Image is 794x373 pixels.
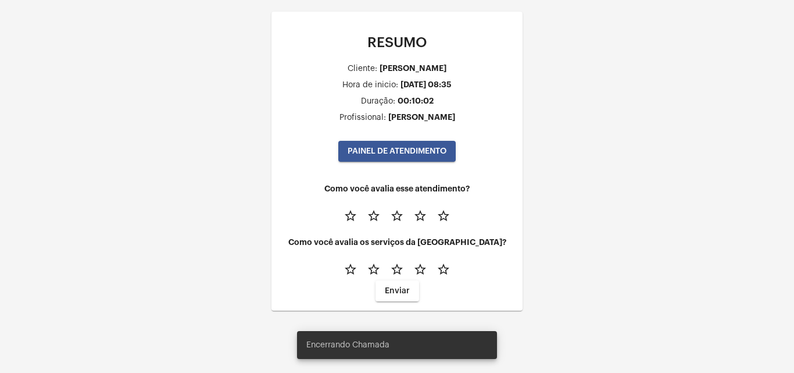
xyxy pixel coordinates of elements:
div: 00:10:02 [398,97,434,105]
div: Cliente: [348,65,377,73]
span: Enviar [385,287,410,295]
mat-icon: star_border [390,209,404,223]
mat-icon: star_border [413,209,427,223]
mat-icon: star_border [367,262,381,276]
mat-icon: star_border [413,262,427,276]
span: PAINEL DE ATENDIMENTO [348,147,446,155]
h4: Como você avalia os serviços da [GEOGRAPHIC_DATA]? [281,238,513,247]
button: PAINEL DE ATENDIMENTO [338,141,456,162]
mat-icon: star_border [344,209,357,223]
mat-icon: star_border [367,209,381,223]
div: [DATE] 08:35 [400,80,452,89]
button: Enviar [375,280,419,301]
mat-icon: star_border [344,262,357,276]
span: Encerrando Chamada [306,339,389,351]
mat-icon: star_border [390,262,404,276]
div: Profissional: [339,113,386,122]
div: [PERSON_NAME] [380,64,446,73]
p: RESUMO [281,35,513,50]
div: [PERSON_NAME] [388,113,455,122]
mat-icon: star_border [437,262,450,276]
mat-icon: star_border [437,209,450,223]
h4: Como você avalia esse atendimento? [281,184,513,193]
div: Hora de inicio: [342,81,398,90]
div: Duração: [361,97,395,106]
